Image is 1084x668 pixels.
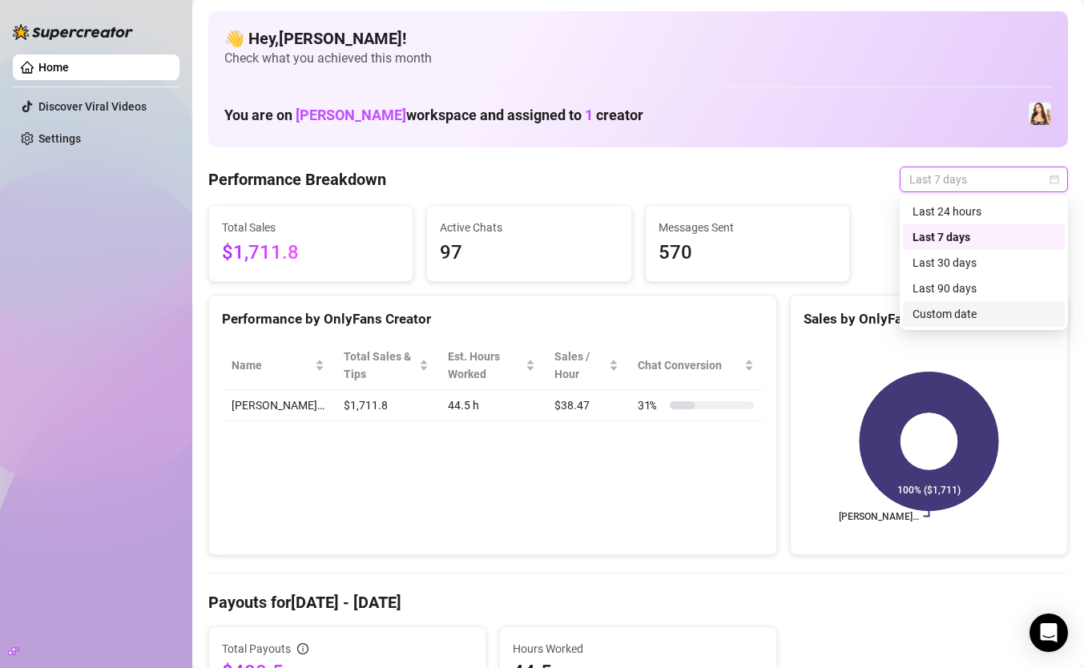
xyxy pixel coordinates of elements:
[913,203,1055,220] div: Last 24 hours
[232,356,312,374] span: Name
[38,61,69,74] a: Home
[545,341,628,390] th: Sales / Hour
[440,238,618,268] span: 97
[909,167,1058,191] span: Last 7 days
[839,511,919,522] text: [PERSON_NAME]…
[334,390,438,421] td: $1,711.8
[438,390,545,421] td: 44.5 h
[222,219,400,236] span: Total Sales
[224,50,1052,67] span: Check what you achieved this month
[1029,103,1051,125] img: Lydia
[554,348,606,383] span: Sales / Hour
[222,390,334,421] td: [PERSON_NAME]…
[448,348,522,383] div: Est. Hours Worked
[913,305,1055,323] div: Custom date
[903,250,1065,276] div: Last 30 days
[913,280,1055,297] div: Last 90 days
[903,301,1065,327] div: Custom date
[440,219,618,236] span: Active Chats
[38,100,147,113] a: Discover Viral Videos
[13,24,133,40] img: logo-BBDzfeDw.svg
[628,341,764,390] th: Chat Conversion
[208,591,1068,614] h4: Payouts for [DATE] - [DATE]
[913,228,1055,246] div: Last 7 days
[296,107,406,123] span: [PERSON_NAME]
[638,396,663,414] span: 31 %
[334,341,438,390] th: Total Sales & Tips
[222,238,400,268] span: $1,711.8
[1030,614,1068,652] div: Open Intercom Messenger
[903,199,1065,224] div: Last 24 hours
[638,356,741,374] span: Chat Conversion
[224,107,643,124] h1: You are on workspace and assigned to creator
[8,646,19,657] span: build
[659,219,836,236] span: Messages Sent
[38,132,81,145] a: Settings
[913,254,1055,272] div: Last 30 days
[222,640,291,658] span: Total Payouts
[903,224,1065,250] div: Last 7 days
[1050,175,1059,184] span: calendar
[222,308,764,330] div: Performance by OnlyFans Creator
[804,308,1054,330] div: Sales by OnlyFans Creator
[585,107,593,123] span: 1
[545,390,628,421] td: $38.47
[222,341,334,390] th: Name
[297,643,308,654] span: info-circle
[903,276,1065,301] div: Last 90 days
[344,348,416,383] span: Total Sales & Tips
[208,168,386,191] h4: Performance Breakdown
[659,238,836,268] span: 570
[513,640,764,658] span: Hours Worked
[224,27,1052,50] h4: 👋 Hey, [PERSON_NAME] !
